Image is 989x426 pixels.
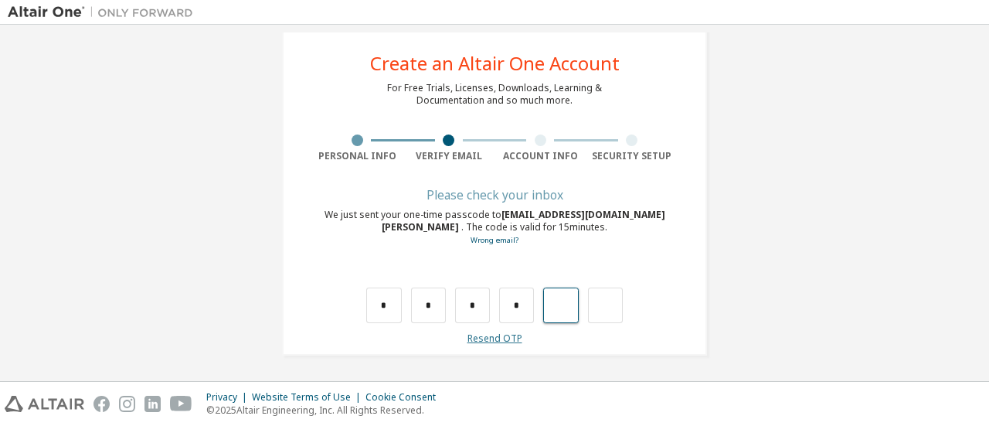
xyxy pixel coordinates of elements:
img: youtube.svg [170,396,192,412]
img: altair_logo.svg [5,396,84,412]
div: Create an Altair One Account [370,54,620,73]
div: Cookie Consent [365,391,445,404]
p: © 2025 Altair Engineering, Inc. All Rights Reserved. [206,404,445,417]
div: For Free Trials, Licenses, Downloads, Learning & Documentation and so much more. [387,82,602,107]
div: Privacy [206,391,252,404]
a: Go back to the registration form [471,235,518,245]
div: Account Info [494,150,586,162]
img: facebook.svg [93,396,110,412]
img: linkedin.svg [144,396,161,412]
img: instagram.svg [119,396,135,412]
a: Resend OTP [467,332,522,345]
div: Personal Info [311,150,403,162]
div: We just sent your one-time passcode to . The code is valid for 15 minutes. [311,209,678,247]
div: Website Terms of Use [252,391,365,404]
div: Security Setup [586,150,678,162]
img: Altair One [8,5,201,20]
div: Please check your inbox [311,190,678,199]
span: [EMAIL_ADDRESS][DOMAIN_NAME][PERSON_NAME] [382,208,665,233]
div: Verify Email [403,150,495,162]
